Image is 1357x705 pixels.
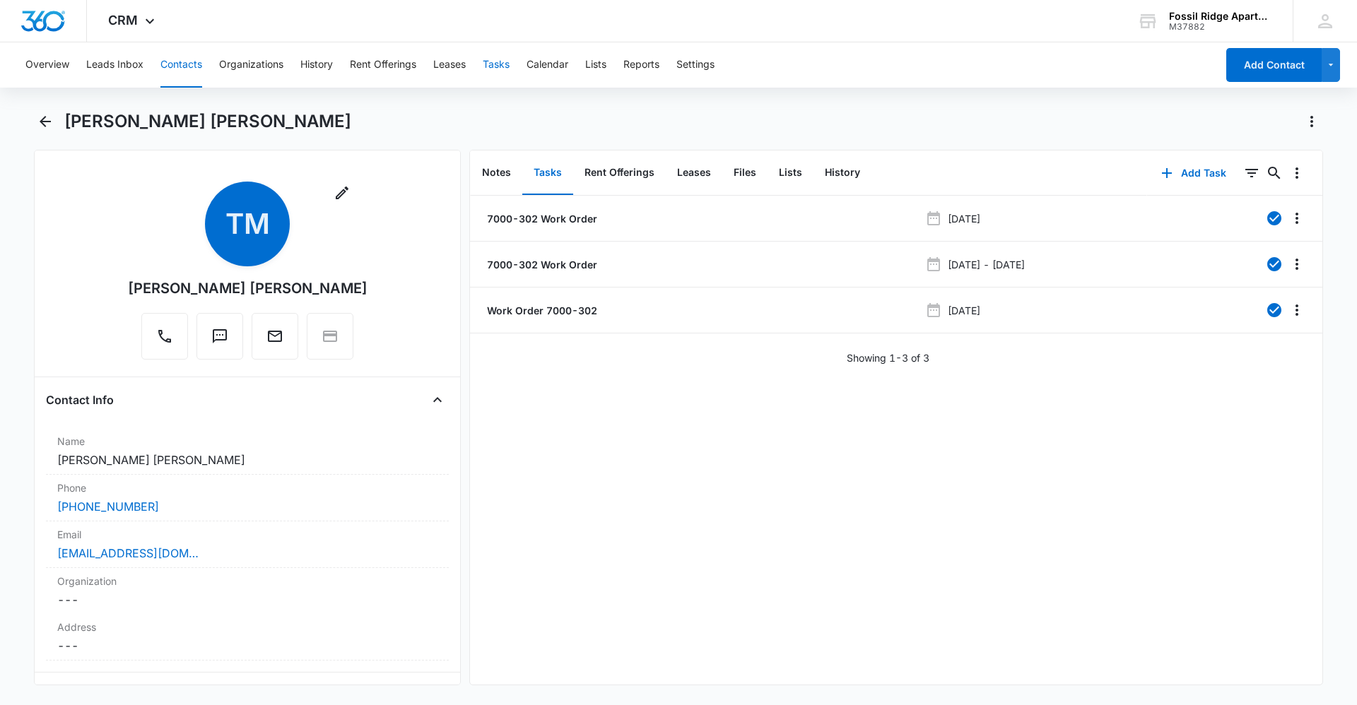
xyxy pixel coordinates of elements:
[527,42,568,88] button: Calendar
[160,42,202,88] button: Contacts
[141,313,188,360] button: Call
[46,521,449,568] div: Email[EMAIL_ADDRESS][DOMAIN_NAME]
[1169,22,1272,32] div: account id
[484,303,597,318] a: Work Order 7000-302
[847,350,929,365] p: Showing 1-3 of 3
[350,42,416,88] button: Rent Offerings
[64,111,351,132] h1: [PERSON_NAME] [PERSON_NAME]
[57,451,437,468] dd: [PERSON_NAME] [PERSON_NAME]
[1147,156,1240,190] button: Add Task
[57,620,437,634] label: Address
[205,182,290,266] span: TM
[57,591,437,608] dd: ---
[722,151,768,195] button: Files
[1240,162,1263,184] button: Filters
[948,303,980,318] p: [DATE]
[585,42,606,88] button: Lists
[1226,48,1322,82] button: Add Contact
[86,42,143,88] button: Leads Inbox
[128,278,368,299] div: [PERSON_NAME] [PERSON_NAME]
[433,42,466,88] button: Leases
[57,498,159,515] a: [PHONE_NUMBER]
[300,42,333,88] button: History
[1286,162,1308,184] button: Overflow Menu
[768,151,813,195] button: Lists
[46,475,449,521] div: Phone[PHONE_NUMBER]
[522,151,573,195] button: Tasks
[813,151,871,195] button: History
[57,574,437,588] label: Organization
[471,151,522,195] button: Notes
[57,527,437,542] label: Email
[948,211,980,226] p: [DATE]
[483,42,510,88] button: Tasks
[573,151,666,195] button: Rent Offerings
[219,42,283,88] button: Organizations
[46,568,449,614] div: Organization---
[623,42,659,88] button: Reports
[1300,110,1323,133] button: Actions
[1263,162,1286,184] button: Search...
[1169,11,1272,22] div: account name
[46,391,114,408] h4: Contact Info
[57,545,199,562] a: [EMAIL_ADDRESS][DOMAIN_NAME]
[948,257,1025,272] p: [DATE] - [DATE]
[196,335,243,347] a: Text
[57,637,437,654] dd: ---
[46,428,449,475] div: Name[PERSON_NAME] [PERSON_NAME]
[46,614,449,660] div: Address---
[108,13,138,28] span: CRM
[34,110,56,133] button: Back
[484,211,597,226] a: 7000-302 Work Order
[57,480,437,495] label: Phone
[1286,207,1308,230] button: Overflow Menu
[1286,253,1308,276] button: Overflow Menu
[426,389,449,411] button: Close
[141,335,188,347] a: Call
[666,151,722,195] button: Leases
[252,313,298,360] button: Email
[196,313,243,360] button: Text
[676,42,715,88] button: Settings
[57,434,437,449] label: Name
[25,42,69,88] button: Overview
[252,335,298,347] a: Email
[1286,299,1308,321] button: Overflow Menu
[484,257,597,272] a: 7000-302 Work Order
